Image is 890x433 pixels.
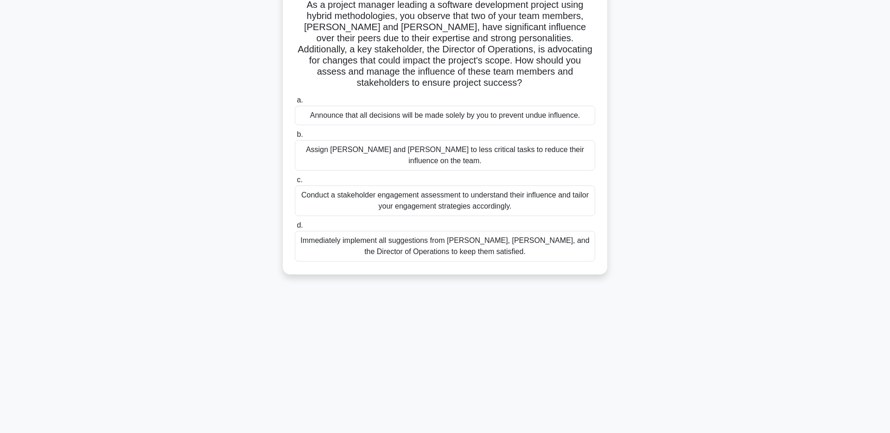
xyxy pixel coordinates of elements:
span: a. [297,96,303,104]
div: Announce that all decisions will be made solely by you to prevent undue influence. [295,106,595,125]
span: d. [297,221,303,229]
span: b. [297,130,303,138]
div: Conduct a stakeholder engagement assessment to understand their influence and tailor your engagem... [295,185,595,216]
div: Immediately implement all suggestions from [PERSON_NAME], [PERSON_NAME], and the Director of Oper... [295,231,595,261]
span: c. [297,176,302,184]
div: Assign [PERSON_NAME] and [PERSON_NAME] to less critical tasks to reduce their influence on the team. [295,140,595,171]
